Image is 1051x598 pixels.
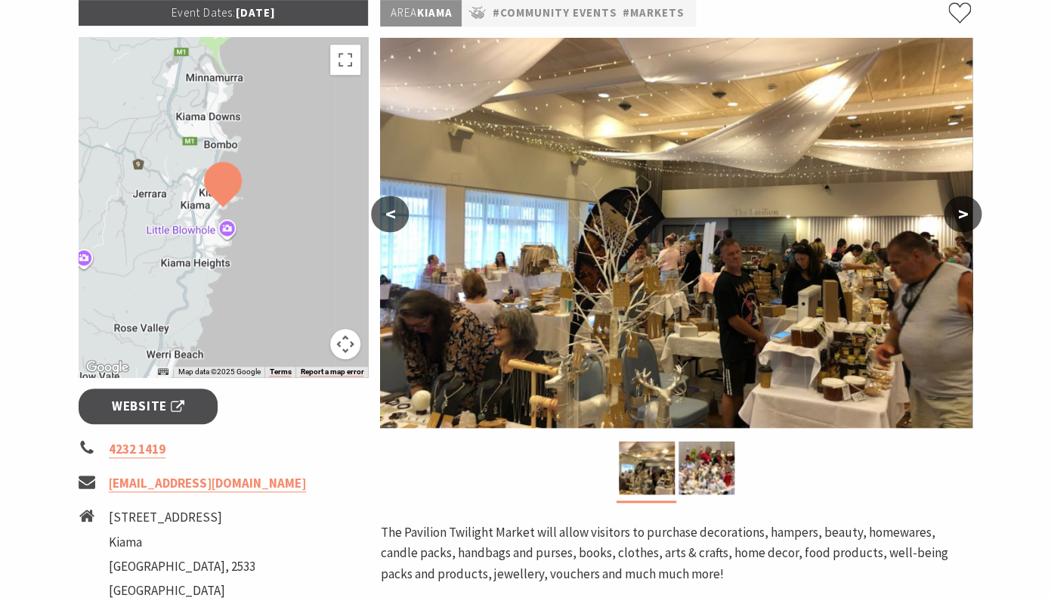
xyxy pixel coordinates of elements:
[622,4,684,23] a: #Markets
[619,442,675,494] img: Xmas Market
[171,5,235,20] span: Event Dates:
[109,441,165,458] a: 4232 1419
[390,5,416,20] span: Area
[109,556,255,577] li: [GEOGRAPHIC_DATA], 2533
[330,329,360,359] button: Map camera controls
[109,532,255,553] li: Kiama
[492,4,617,23] a: #Community Events
[269,367,291,376] a: Terms (opens in new tab)
[79,389,218,424] a: Website
[300,367,363,376] a: Report a map error
[380,522,972,584] p: The Pavilion Twilight Market will allow visitors to purchase decorations, hampers, beauty, homewa...
[380,38,972,428] img: Xmas Market
[109,507,255,528] li: [STREET_ADDRESS]
[109,475,306,492] a: [EMAIL_ADDRESS][DOMAIN_NAME]
[371,196,409,232] button: <
[112,396,184,417] span: Website
[679,442,734,494] img: Xmas Stall
[82,358,132,377] a: Open this area in Google Maps (opens a new window)
[330,45,360,75] button: Toggle fullscreen view
[944,196,981,232] button: >
[82,358,132,377] img: Google
[158,367,168,377] button: Keyboard shortcuts
[178,367,260,376] span: Map data ©2025 Google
